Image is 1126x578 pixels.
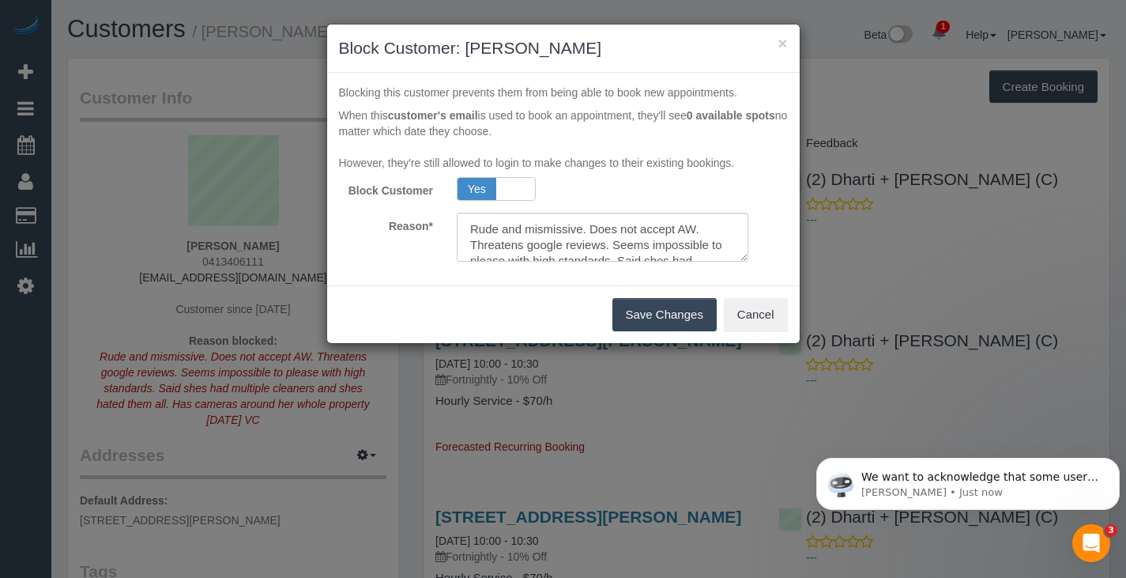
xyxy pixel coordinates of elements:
p: When this is used to book an appointment, they'll see no matter which date they choose. However, ... [339,108,788,171]
span: Yes [458,178,496,200]
button: Save Changes [612,298,717,331]
span: 3 [1105,524,1117,537]
iframe: Intercom notifications message [810,425,1126,535]
label: Reason* [327,213,446,234]
p: Blocking this customer prevents them from being able to book new appointments. [339,85,788,100]
b: customer's email [388,109,478,122]
h3: Block Customer: [PERSON_NAME] [339,36,788,60]
strong: 0 available spots [687,109,775,122]
iframe: Intercom live chat [1072,524,1110,562]
label: Block Customer [327,177,446,198]
button: × [778,35,787,51]
button: Cancel [724,298,788,331]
